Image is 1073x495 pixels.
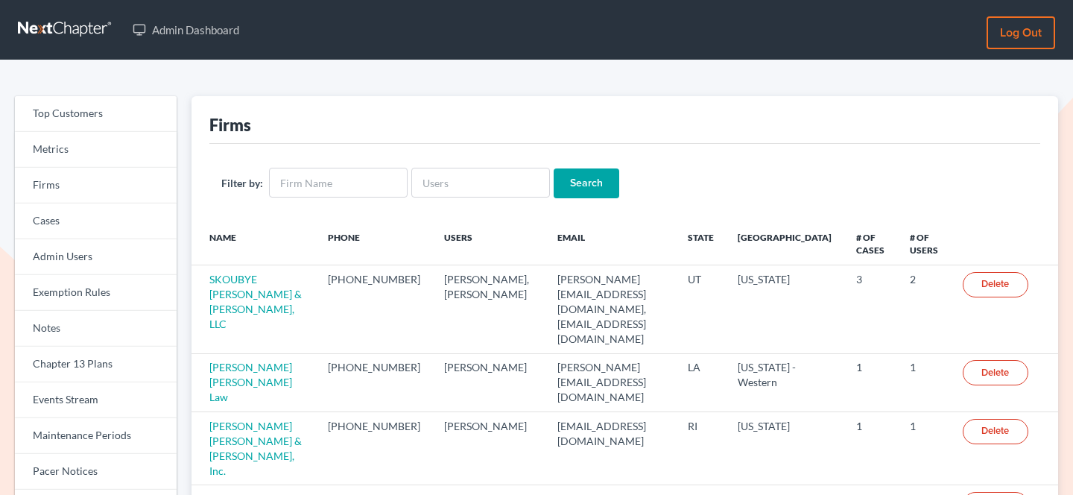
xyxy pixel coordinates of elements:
td: [PERSON_NAME] [432,412,545,485]
a: [PERSON_NAME] [PERSON_NAME] Law [209,361,292,403]
a: Notes [15,311,177,347]
td: [US_STATE] [726,412,844,485]
td: [PERSON_NAME][EMAIL_ADDRESS][DOMAIN_NAME], [EMAIL_ADDRESS][DOMAIN_NAME] [545,265,676,353]
a: [PERSON_NAME] [PERSON_NAME] & [PERSON_NAME], Inc. [209,420,302,477]
td: 1 [844,353,897,412]
th: State [676,222,726,265]
th: Phone [316,222,432,265]
a: Admin Users [15,239,177,275]
td: [US_STATE] - Western [726,353,844,412]
th: # of Users [898,222,951,265]
th: Users [432,222,545,265]
input: Firm Name [269,168,408,198]
a: Pacer Notices [15,454,177,490]
th: [GEOGRAPHIC_DATA] [726,222,844,265]
a: Delete [963,419,1028,444]
a: Metrics [15,132,177,168]
td: [PHONE_NUMBER] [316,265,432,353]
a: Maintenance Periods [15,418,177,454]
a: Chapter 13 Plans [15,347,177,382]
a: Delete [963,272,1028,297]
td: 3 [844,265,897,353]
a: SKOUBYE [PERSON_NAME] & [PERSON_NAME], LLC [209,273,302,330]
td: 1 [898,412,951,485]
a: Exemption Rules [15,275,177,311]
td: [PHONE_NUMBER] [316,412,432,485]
td: 2 [898,265,951,353]
a: Events Stream [15,382,177,418]
td: [PERSON_NAME][EMAIL_ADDRESS][DOMAIN_NAME] [545,353,676,412]
input: Search [554,168,619,198]
td: [PERSON_NAME], [PERSON_NAME] [432,265,545,353]
th: # of Cases [844,222,897,265]
td: [PERSON_NAME] [432,353,545,412]
a: Delete [963,360,1028,385]
td: RI [676,412,726,485]
div: Firms [209,114,251,136]
td: [EMAIL_ADDRESS][DOMAIN_NAME] [545,412,676,485]
a: Cases [15,204,177,239]
td: LA [676,353,726,412]
a: Top Customers [15,96,177,132]
td: 1 [844,412,897,485]
th: Email [545,222,676,265]
a: Firms [15,168,177,204]
a: Admin Dashboard [125,16,247,43]
input: Users [411,168,550,198]
td: [US_STATE] [726,265,844,353]
td: UT [676,265,726,353]
label: Filter by: [221,175,263,191]
td: [PHONE_NUMBER] [316,353,432,412]
th: Name [192,222,317,265]
a: Log out [987,16,1055,49]
td: 1 [898,353,951,412]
